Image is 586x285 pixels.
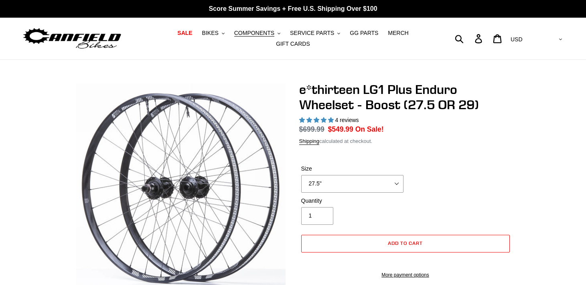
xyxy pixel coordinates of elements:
div: calculated at checkout. [299,137,512,145]
a: GG PARTS [346,28,382,39]
label: Quantity [301,197,404,205]
button: COMPONENTS [230,28,284,39]
span: SERVICE PARTS [290,30,334,37]
span: Add to cart [388,240,423,246]
img: Canfield Bikes [22,26,122,51]
h1: e*thirteen LG1 Plus Enduro Wheelset - Boost (27.5 OR 29) [299,82,512,113]
span: $549.99 [328,125,353,133]
button: BIKES [198,28,229,39]
span: MERCH [388,30,408,37]
s: $699.99 [299,125,324,133]
span: 5.00 stars [299,117,335,123]
span: BIKES [202,30,219,37]
a: More payment options [301,271,510,279]
span: 4 reviews [335,117,359,123]
label: Size [301,165,404,173]
a: Shipping [299,138,320,145]
span: On Sale! [355,124,384,134]
span: COMPONENTS [234,30,274,37]
a: SALE [173,28,196,39]
span: SALE [177,30,192,37]
span: GG PARTS [350,30,378,37]
input: Search [459,30,480,47]
button: SERVICE PARTS [286,28,344,39]
span: GIFT CARDS [276,41,310,47]
button: Add to cart [301,235,510,252]
a: MERCH [384,28,412,39]
a: GIFT CARDS [272,39,314,49]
